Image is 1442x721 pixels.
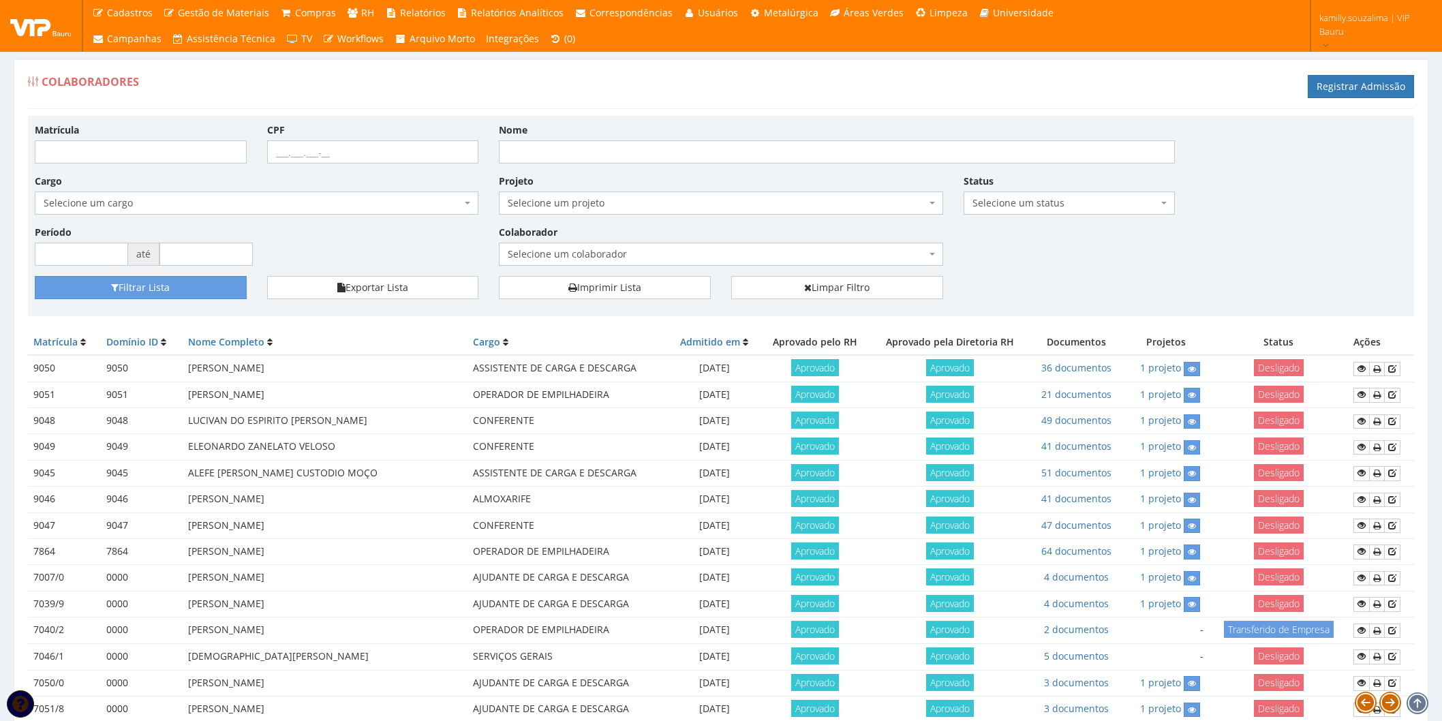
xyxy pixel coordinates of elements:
span: Arquivo Morto [410,32,475,45]
span: Aprovado [791,464,839,481]
td: AJUDANTE DE CARGA E DESCARGA [467,565,669,591]
span: Selecione um status [972,196,1159,210]
span: Desligado [1254,412,1304,429]
input: ___.___.___-__ [267,140,479,164]
td: OPERADOR DE EMPILHADEIRA [467,617,669,644]
a: 47 documentos [1041,519,1111,532]
span: Aprovado [791,490,839,507]
td: [DATE] [669,670,760,696]
td: 9045 [28,460,101,486]
span: Relatórios Analíticos [471,6,564,19]
a: Cargo [473,335,500,348]
span: Aprovado [791,568,839,585]
a: 3 documentos [1044,702,1109,715]
a: 1 projeto [1140,388,1181,401]
span: Aprovado [926,700,974,717]
a: Arquivo Morto [389,26,480,52]
a: 1 projeto [1140,676,1181,689]
span: Aprovado [926,621,974,638]
span: Aprovado [791,700,839,717]
span: Desligado [1254,464,1304,481]
td: [DATE] [669,617,760,644]
span: Aprovado [791,386,839,403]
span: Aprovado [926,464,974,481]
label: Cargo [35,174,62,188]
label: Matrícula [35,123,79,137]
td: [DATE] [669,565,760,591]
a: Imprimir Lista [499,276,711,299]
span: Usuários [698,6,738,19]
td: 9047 [101,512,183,538]
button: Exportar Lista [267,276,479,299]
a: Integrações [480,26,544,52]
a: Domínio ID [106,335,158,348]
a: 5 documentos [1044,649,1109,662]
th: Ações [1348,330,1414,355]
td: [DATE] [669,460,760,486]
a: 36 documentos [1041,361,1111,374]
span: Selecione um colaborador [508,247,925,261]
span: Desligado [1254,359,1304,376]
td: 9046 [28,487,101,512]
button: Filtrar Lista [35,276,247,299]
span: Compras [295,6,336,19]
span: Aprovado [791,359,839,376]
td: [PERSON_NAME] [183,355,467,382]
td: - [1124,617,1210,644]
td: 7864 [101,538,183,564]
td: CONFERENTE [467,512,669,538]
span: Aprovado [926,438,974,455]
td: [DATE] [669,487,760,512]
span: Aprovado [926,542,974,559]
span: Aprovado [791,621,839,638]
td: 9048 [28,408,101,434]
a: (0) [544,26,581,52]
td: [PERSON_NAME] [183,591,467,617]
td: [PERSON_NAME] [183,670,467,696]
td: 7864 [28,538,101,564]
span: Campanhas [107,32,162,45]
td: 9047 [28,512,101,538]
td: [DATE] [669,643,760,670]
a: 1 projeto [1140,544,1181,557]
span: Metalúrgica [764,6,818,19]
span: Aprovado [926,412,974,429]
span: Áreas Verdes [844,6,904,19]
span: TV [301,32,312,45]
td: [PERSON_NAME] [183,565,467,591]
td: 0000 [101,670,183,696]
a: TV [281,26,318,52]
label: Nome [499,123,527,137]
span: Desligado [1254,568,1304,585]
td: [PERSON_NAME] [183,382,467,408]
a: 1 projeto [1140,361,1181,374]
td: 7050/0 [28,670,101,696]
span: Desligado [1254,517,1304,534]
td: 9049 [101,434,183,460]
a: Assistência Técnica [167,26,281,52]
td: - [1124,643,1210,670]
a: 2 documentos [1044,623,1109,636]
td: ELEONARDO ZANELATO VELOSO [183,434,467,460]
td: [DATE] [669,382,760,408]
a: 3 documentos [1044,676,1109,689]
td: CONFERENTE [467,434,669,460]
td: AJUDANTE DE CARGA E DESCARGA [467,670,669,696]
td: 0000 [101,617,183,644]
a: Limpar Filtro [731,276,943,299]
a: 1 projeto [1140,570,1181,583]
span: Desligado [1254,647,1304,664]
a: Matrícula [33,335,78,348]
td: 7040/2 [28,617,101,644]
label: CPF [267,123,285,137]
a: 1 projeto [1140,414,1181,427]
td: [DATE] [669,355,760,382]
span: Aprovado [926,647,974,664]
th: Aprovado pelo RH [760,330,870,355]
td: [PERSON_NAME] [183,617,467,644]
td: 7007/0 [28,565,101,591]
a: 1 projeto [1140,440,1181,452]
span: Desligado [1254,490,1304,507]
span: Aprovado [791,542,839,559]
td: LUCIVAN DO ESPIRITO [PERSON_NAME] [183,408,467,434]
